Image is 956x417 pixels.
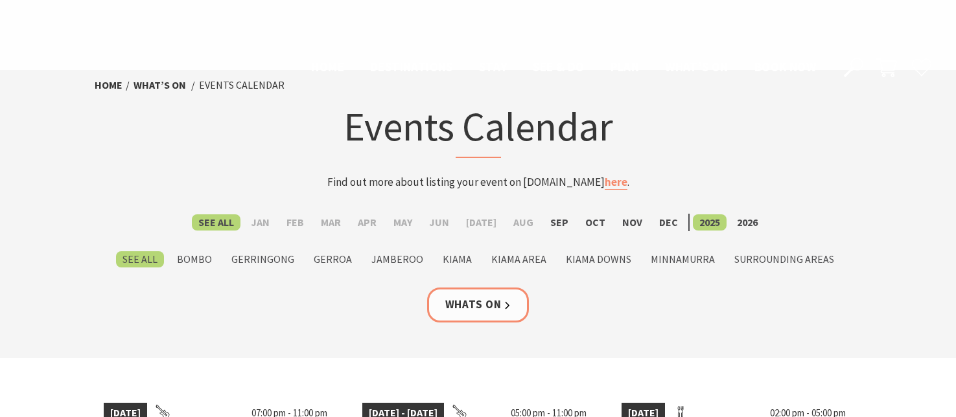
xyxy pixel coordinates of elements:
[728,251,841,267] label: Surrounding Areas
[653,214,684,231] label: Dec
[605,175,627,190] a: here
[485,251,553,267] label: Kiama Area
[616,214,649,231] label: Nov
[387,214,419,231] label: May
[730,214,764,231] label: 2026
[544,214,575,231] label: Sep
[370,59,453,74] span: Destinations
[479,59,507,74] span: Stay
[224,174,732,191] p: Find out more about listing your event on [DOMAIN_NAME] .
[423,214,456,231] label: Jun
[579,214,612,231] label: Oct
[559,251,638,267] label: Kiama Downs
[298,57,829,78] nav: Main Menu
[280,214,310,231] label: Feb
[192,214,240,231] label: See All
[754,59,816,74] span: Book now
[436,251,478,267] label: Kiama
[460,214,503,231] label: [DATE]
[116,251,164,267] label: See All
[351,214,383,231] label: Apr
[225,251,301,267] label: Gerringong
[665,59,729,74] span: What’s On
[427,287,530,322] a: Whats On
[507,214,540,231] label: Aug
[170,251,218,267] label: Bombo
[311,59,344,74] span: Home
[533,59,584,74] span: See & Do
[693,214,727,231] label: 2025
[314,214,347,231] label: Mar
[644,251,721,267] label: Minnamurra
[611,59,640,74] span: Plan
[365,251,430,267] label: Jamberoo
[244,214,276,231] label: Jan
[307,251,358,267] label: Gerroa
